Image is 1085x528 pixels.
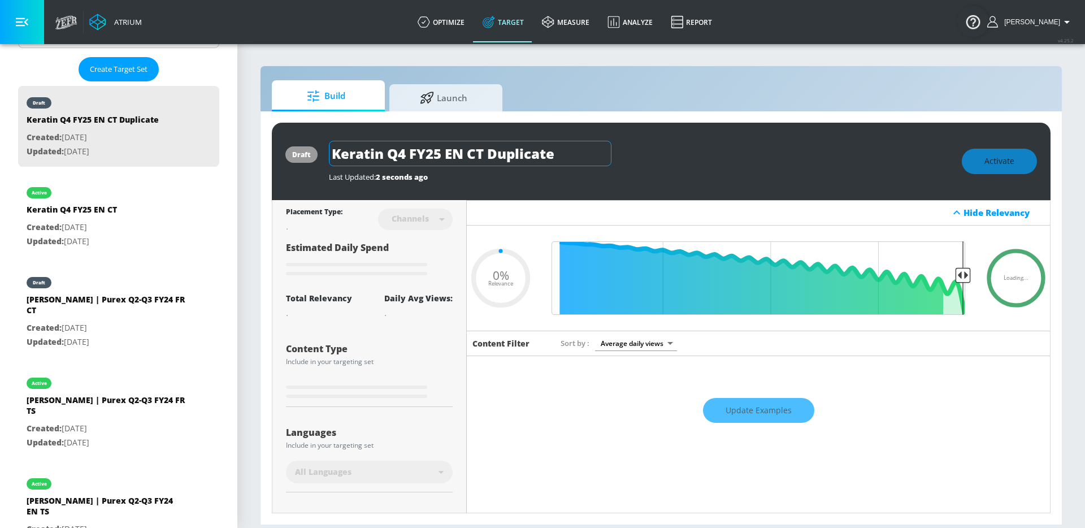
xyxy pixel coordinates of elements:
[561,338,589,348] span: Sort by
[27,322,62,333] span: Created:
[384,293,453,304] div: Daily Avg Views:
[33,280,45,285] div: draft
[286,461,453,483] div: All Languages
[987,15,1074,29] button: [PERSON_NAME]
[79,57,159,81] button: Create Target Set
[18,366,219,458] div: active[PERSON_NAME] | Purex Q2-Q3 FY24 FR TSCreated:[DATE]Updated:[DATE]
[27,222,62,232] span: Created:
[493,269,509,281] span: 0%
[286,428,453,437] div: Languages
[27,336,64,347] span: Updated:
[472,338,530,349] h6: Content Filter
[295,466,351,478] span: All Languages
[32,190,47,196] div: active
[488,281,513,287] span: Relevance
[27,423,62,434] span: Created:
[283,83,369,110] span: Build
[18,176,219,257] div: activeKeratin Q4 FY25 EN CTCreated:[DATE]Updated:[DATE]
[27,145,159,159] p: [DATE]
[90,63,147,76] span: Create Target Set
[27,495,185,522] div: [PERSON_NAME] | Purex Q2-Q3 FY24 EN TS
[27,321,185,335] p: [DATE]
[27,437,64,448] span: Updated:
[1004,275,1028,281] span: Loading...
[292,150,311,159] div: draft
[27,335,185,349] p: [DATE]
[533,2,598,42] a: measure
[957,6,989,37] button: Open Resource Center
[1058,37,1074,44] span: v 4.25.2
[32,380,47,386] div: active
[27,204,117,220] div: Keratin Q4 FY25 EN CT
[32,481,47,487] div: active
[110,17,142,27] div: Atrium
[598,2,662,42] a: Analyze
[27,395,185,422] div: [PERSON_NAME] | Purex Q2-Q3 FY24 FR TS
[27,422,185,436] p: [DATE]
[286,358,453,365] div: Include in your targeting set
[27,146,64,157] span: Updated:
[27,132,62,142] span: Created:
[401,84,487,111] span: Launch
[595,336,677,351] div: Average daily views
[18,266,219,357] div: draft[PERSON_NAME] | Purex Q2-Q3 FY24 FR CTCreated:[DATE]Updated:[DATE]
[474,2,533,42] a: Target
[467,200,1050,226] div: Hide Relevancy
[286,207,342,219] div: Placement Type:
[286,241,389,254] span: Estimated Daily Spend
[27,436,185,450] p: [DATE]
[27,114,159,131] div: Keratin Q4 FY25 EN CT Duplicate
[27,294,185,321] div: [PERSON_NAME] | Purex Q2-Q3 FY24 FR CT
[286,344,453,353] div: Content Type
[27,235,117,249] p: [DATE]
[286,241,453,279] div: Estimated Daily Spend
[329,172,951,182] div: Last Updated:
[27,236,64,246] span: Updated:
[286,442,453,449] div: Include in your targeting set
[409,2,474,42] a: optimize
[18,86,219,167] div: draftKeratin Q4 FY25 EN CT DuplicateCreated:[DATE]Updated:[DATE]
[662,2,721,42] a: Report
[27,131,159,145] p: [DATE]
[546,241,971,315] input: Final Threshold
[286,293,352,304] div: Total Relevancy
[89,14,142,31] a: Atrium
[386,214,435,223] div: Channels
[376,172,428,182] span: 2 seconds ago
[33,100,45,106] div: draft
[964,207,1044,218] div: Hide Relevancy
[27,220,117,235] p: [DATE]
[1000,18,1060,26] span: login as: renata.fonseca@zefr.com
